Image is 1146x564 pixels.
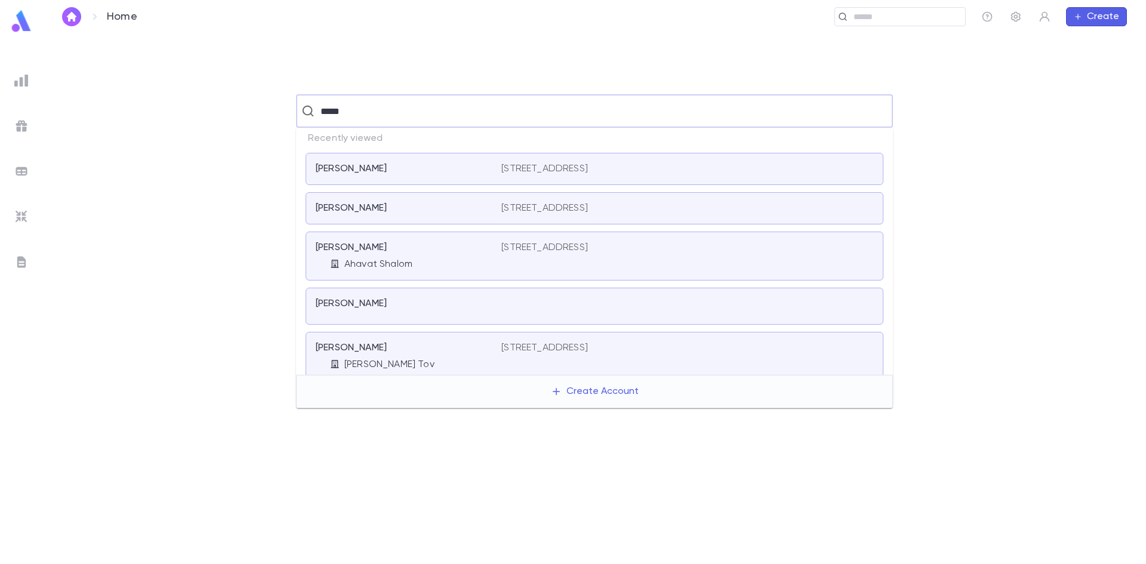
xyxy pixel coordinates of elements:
img: letters_grey.7941b92b52307dd3b8a917253454ce1c.svg [14,255,29,269]
p: Ahavat Shalom [344,258,412,270]
img: batches_grey.339ca447c9d9533ef1741baa751efc33.svg [14,164,29,178]
p: [STREET_ADDRESS] [501,342,588,354]
img: logo [10,10,33,33]
img: home_white.a664292cf8c1dea59945f0da9f25487c.svg [64,12,79,21]
p: Recently viewed [296,128,893,149]
p: [STREET_ADDRESS] [501,163,588,175]
p: [PERSON_NAME] [316,342,387,354]
p: [STREET_ADDRESS] [501,242,588,254]
p: [STREET_ADDRESS] [501,202,588,214]
p: [PERSON_NAME] [316,202,387,214]
img: campaigns_grey.99e729a5f7ee94e3726e6486bddda8f1.svg [14,119,29,133]
img: reports_grey.c525e4749d1bce6a11f5fe2a8de1b229.svg [14,73,29,88]
p: Home [107,10,137,23]
p: [PERSON_NAME] [316,242,387,254]
button: Create Account [541,380,648,403]
img: imports_grey.530a8a0e642e233f2baf0ef88e8c9fcb.svg [14,209,29,224]
p: [PERSON_NAME] Tov [344,359,435,371]
p: [PERSON_NAME] [316,298,387,310]
button: Create [1066,7,1127,26]
p: [PERSON_NAME] [316,163,387,175]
